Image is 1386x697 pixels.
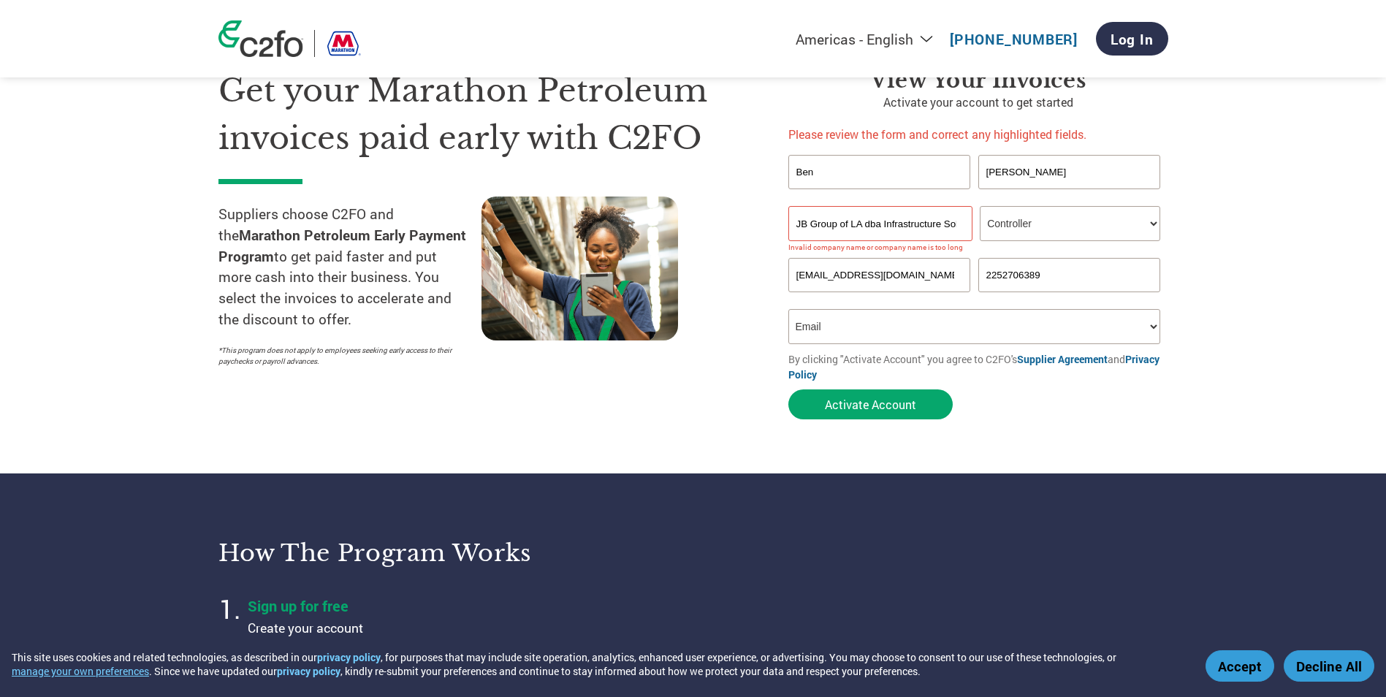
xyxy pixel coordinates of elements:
[1096,22,1168,56] a: Log In
[248,619,613,638] p: Create your account
[218,20,303,57] img: c2fo logo
[1284,650,1374,682] button: Decline All
[12,650,1184,678] div: This site uses cookies and related technologies, as described in our , for purposes that may incl...
[788,243,1161,252] div: Invalid company name or company name is too long
[788,294,971,303] div: Inavlid Email Address
[218,538,675,568] h3: How the program works
[788,206,972,241] input: Your company name*
[788,94,1168,111] p: Activate your account to get started
[12,664,149,678] button: manage your own preferences
[788,352,1160,381] a: Privacy Policy
[980,206,1160,241] select: Title/Role
[978,294,1161,303] div: Inavlid Phone Number
[218,345,467,367] p: *This program does not apply to employees seeking early access to their paychecks or payroll adva...
[788,258,971,292] input: Invalid Email format
[788,67,1168,94] h3: View Your Invoices
[326,30,362,57] img: Marathon Petroleum
[1206,650,1274,682] button: Accept
[978,258,1161,292] input: Phone*
[788,126,1168,143] p: Please review the form and correct any highlighted fields.
[788,351,1168,382] p: By clicking "Activate Account" you agree to C2FO's and
[218,226,466,265] strong: Marathon Petroleum Early Payment Program
[277,664,340,678] a: privacy policy
[218,204,481,330] p: Suppliers choose C2FO and the to get paid faster and put more cash into their business. You selec...
[788,191,971,200] div: Invalid first name or first name is too long
[978,155,1161,189] input: Last Name*
[481,197,678,340] img: supply chain worker
[788,389,953,419] button: Activate Account
[978,191,1161,200] div: Invalid last name or last name is too long
[1017,352,1108,366] a: Supplier Agreement
[317,650,381,664] a: privacy policy
[950,30,1078,48] a: [PHONE_NUMBER]
[788,155,971,189] input: First Name*
[218,67,745,161] h1: Get your Marathon Petroleum invoices paid early with C2FO
[248,596,613,615] h4: Sign up for free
